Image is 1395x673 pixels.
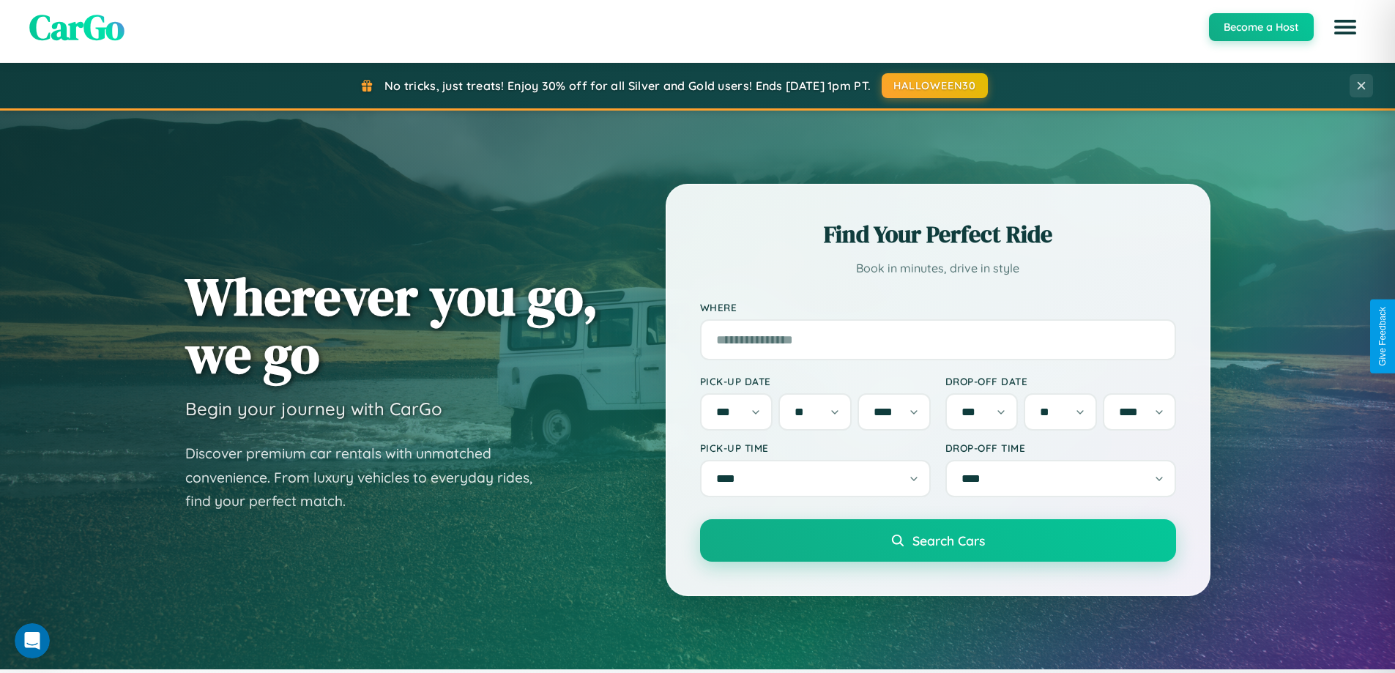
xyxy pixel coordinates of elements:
[882,73,988,98] button: HALLOWEEN30
[29,3,124,51] span: CarGo
[945,375,1176,387] label: Drop-off Date
[700,301,1176,313] label: Where
[384,78,871,93] span: No tricks, just treats! Enjoy 30% off for all Silver and Gold users! Ends [DATE] 1pm PT.
[912,532,985,549] span: Search Cars
[945,442,1176,454] label: Drop-off Time
[700,442,931,454] label: Pick-up Time
[700,375,931,387] label: Pick-up Date
[15,623,50,658] iframe: Intercom live chat
[185,267,598,383] h1: Wherever you go, we go
[1377,307,1388,366] div: Give Feedback
[1209,13,1314,41] button: Become a Host
[1325,7,1366,48] button: Open menu
[700,218,1176,250] h2: Find Your Perfect Ride
[185,398,442,420] h3: Begin your journey with CarGo
[700,258,1176,279] p: Book in minutes, drive in style
[185,442,551,513] p: Discover premium car rentals with unmatched convenience. From luxury vehicles to everyday rides, ...
[700,519,1176,562] button: Search Cars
